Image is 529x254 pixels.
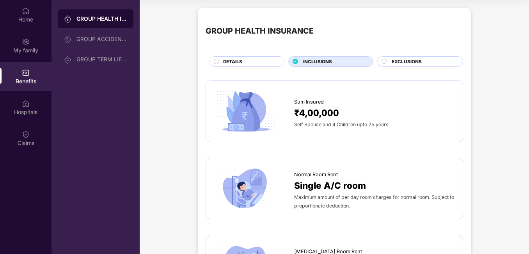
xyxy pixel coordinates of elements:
[64,56,72,64] img: svg+xml;base64,PHN2ZyB3aWR0aD0iMjAiIGhlaWdodD0iMjAiIHZpZXdCb3g9IjAgMCAyMCAyMCIgZmlsbD0ibm9uZSIgeG...
[294,106,339,120] span: ₹4,00,000
[294,98,324,106] span: Sum Insured
[76,56,127,63] div: GROUP TERM LIFE INSURANCE
[214,166,278,211] img: icon
[22,100,30,107] img: svg+xml;base64,PHN2ZyBpZD0iSG9zcGl0YWxzIiB4bWxucz0iaHR0cDovL3d3dy53My5vcmcvMjAwMC9zdmciIHdpZHRoPS...
[392,58,422,65] span: EXCLUSIONS
[22,131,30,138] img: svg+xml;base64,PHN2ZyBpZD0iQ2xhaW0iIHhtbG5zPSJodHRwOi8vd3d3LnczLm9yZy8yMDAwL3N2ZyIgd2lkdGg9IjIwIi...
[206,25,314,37] div: GROUP HEALTH INSURANCE
[22,69,30,77] img: svg+xml;base64,PHN2ZyBpZD0iQmVuZWZpdHMiIHhtbG5zPSJodHRwOi8vd3d3LnczLm9yZy8yMDAwL3N2ZyIgd2lkdGg9Ij...
[64,15,72,23] img: svg+xml;base64,PHN2ZyB3aWR0aD0iMjAiIGhlaWdodD0iMjAiIHZpZXdCb3g9IjAgMCAyMCAyMCIgZmlsbD0ibm9uZSIgeG...
[303,58,332,65] span: INCLUSIONS
[294,194,454,209] span: Maximum amount of per day room charges for normal room. Subject to proportionate deduction.
[223,58,242,65] span: DETAILS
[64,36,72,43] img: svg+xml;base64,PHN2ZyB3aWR0aD0iMjAiIGhlaWdodD0iMjAiIHZpZXdCb3g9IjAgMCAyMCAyMCIgZmlsbD0ibm9uZSIgeG...
[294,122,389,127] span: Self Spouse and 4 Children upto 25 years
[22,7,30,15] img: svg+xml;base64,PHN2ZyBpZD0iSG9tZSIgeG1sbnM9Imh0dHA6Ly93d3cudzMub3JnLzIwMDAvc3ZnIiB3aWR0aD0iMjAiIG...
[22,38,30,46] img: svg+xml;base64,PHN2ZyB3aWR0aD0iMjAiIGhlaWdodD0iMjAiIHZpZXdCb3g9IjAgMCAyMCAyMCIgZmlsbD0ibm9uZSIgeG...
[76,36,127,42] div: GROUP ACCIDENTAL INSURANCE
[214,89,278,134] img: icon
[76,15,127,23] div: GROUP HEALTH INSURANCE
[294,171,338,179] span: Normal Room Rent
[294,179,366,193] span: Single A/C room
